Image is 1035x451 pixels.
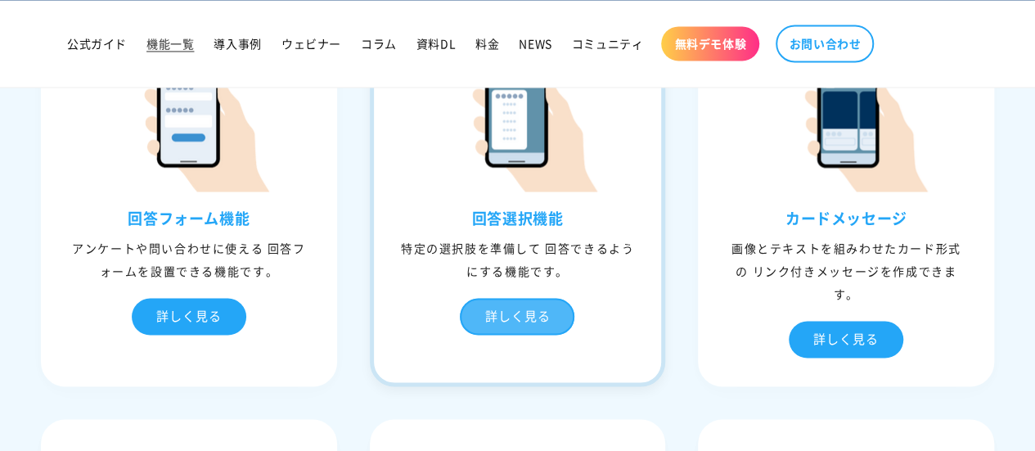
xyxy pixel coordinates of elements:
span: コミュニティ [572,36,644,51]
div: 画像とテキストを組みわせたカード形式の リンク付きメッセージを作成できます。 [702,236,990,304]
span: 料金 [475,36,499,51]
span: コラム [361,36,397,51]
span: 公式ガイド [67,36,127,51]
img: カードメッセージ [764,28,928,192]
span: ウェビナー [281,36,341,51]
a: ウェビナー [272,26,351,61]
a: 無料デモ体験 [661,26,759,61]
div: 詳しく見る [132,298,246,335]
img: 回答フォーム機能 [107,28,271,192]
a: 資料DL [407,26,466,61]
span: 導入事例 [214,36,261,51]
a: 機能一覧 [137,26,204,61]
div: アンケートや問い合わせに使える 回答フォームを設置できる機能です。 [45,236,333,282]
a: お問い合わせ [776,25,874,62]
div: 詳しく見る [789,321,903,358]
span: 資料DL [416,36,456,51]
span: NEWS [519,36,551,51]
a: 公式ガイド [57,26,137,61]
span: お問い合わせ [789,36,861,51]
span: 無料デモ体験 [674,36,746,51]
h3: 回答フォーム機能 [45,208,333,227]
img: 回答選択機能 [435,28,599,192]
div: 特定の選択肢を準備して 回答できるようにする機能です。 [374,236,662,282]
a: コラム [351,26,407,61]
a: NEWS [509,26,561,61]
a: 導入事例 [204,26,271,61]
h3: カードメッセージ [702,208,990,227]
span: 機能一覧 [146,36,194,51]
a: コミュニティ [562,26,654,61]
h3: 回答選択機能 [374,208,662,227]
a: 料金 [466,26,509,61]
div: 詳しく見る [460,298,574,335]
